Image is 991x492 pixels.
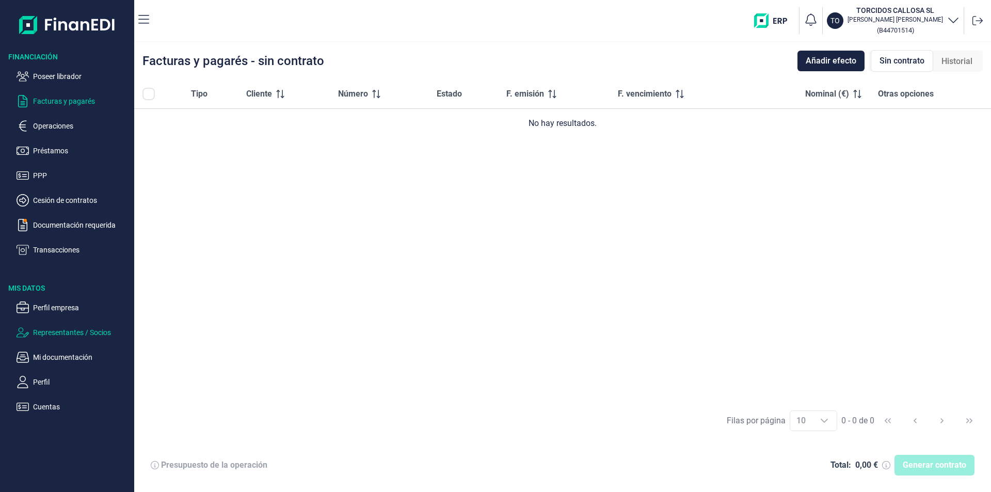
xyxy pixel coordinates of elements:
[17,219,130,231] button: Documentación requerida
[930,408,954,433] button: Next Page
[17,376,130,388] button: Perfil
[33,244,130,256] p: Transacciones
[246,88,272,100] span: Cliente
[17,145,130,157] button: Préstamos
[875,408,900,433] button: First Page
[827,5,960,36] button: TOTORCIDOS CALLOSA SL[PERSON_NAME] [PERSON_NAME](B44701514)
[506,88,544,100] span: F. emisión
[754,13,795,28] img: erp
[805,88,849,100] span: Nominal (€)
[17,194,130,207] button: Cesión de contratos
[17,120,130,132] button: Operaciones
[941,55,972,68] span: Historial
[618,88,672,100] span: F. vencimiento
[17,326,130,339] button: Representantes / Socios
[161,460,267,470] div: Presupuesto de la operación
[338,88,368,100] span: Número
[841,417,874,425] span: 0 - 0 de 0
[797,51,865,71] button: Añadir efecto
[33,401,130,413] p: Cuentas
[437,88,462,100] span: Estado
[727,415,786,427] div: Filas por página
[855,460,878,470] div: 0,00 €
[812,411,837,431] div: Choose
[33,376,130,388] p: Perfil
[33,145,130,157] p: Préstamos
[17,401,130,413] button: Cuentas
[848,5,943,15] h3: TORCIDOS CALLOSA SL
[33,169,130,182] p: PPP
[880,55,924,67] span: Sin contrato
[191,88,207,100] span: Tipo
[33,70,130,83] p: Poseer librador
[142,55,324,67] div: Facturas y pagarés - sin contrato
[17,351,130,363] button: Mi documentación
[33,194,130,207] p: Cesión de contratos
[848,15,943,24] p: [PERSON_NAME] [PERSON_NAME]
[142,88,155,100] div: All items unselected
[871,50,933,72] div: Sin contrato
[830,460,851,470] div: Total:
[933,51,981,72] div: Historial
[33,351,130,363] p: Mi documentación
[142,117,983,130] div: No hay resultados.
[19,8,116,41] img: Logo de aplicación
[806,55,856,67] span: Añadir efecto
[17,95,130,107] button: Facturas y pagarés
[33,120,130,132] p: Operaciones
[903,408,928,433] button: Previous Page
[33,95,130,107] p: Facturas y pagarés
[17,244,130,256] button: Transacciones
[33,301,130,314] p: Perfil empresa
[877,26,914,34] small: Copiar cif
[33,326,130,339] p: Representantes / Socios
[830,15,840,26] p: TO
[17,169,130,182] button: PPP
[878,88,934,100] span: Otras opciones
[957,408,982,433] button: Last Page
[17,301,130,314] button: Perfil empresa
[17,70,130,83] button: Poseer librador
[33,219,130,231] p: Documentación requerida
